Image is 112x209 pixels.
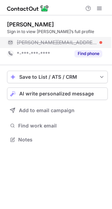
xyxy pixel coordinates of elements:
[7,21,54,28] div: [PERSON_NAME]
[18,137,105,143] span: Notes
[18,123,105,129] span: Find work email
[7,121,108,131] button: Find work email
[7,87,108,100] button: AI write personalized message
[7,71,108,83] button: save-profile-one-click
[19,91,94,96] span: AI write personalized message
[17,39,97,46] span: [PERSON_NAME][EMAIL_ADDRESS][DOMAIN_NAME]
[7,29,108,35] div: Sign in to view [PERSON_NAME]’s full profile
[75,50,102,57] button: Reveal Button
[7,135,108,145] button: Notes
[7,104,108,117] button: Add to email campaign
[19,108,75,113] span: Add to email campaign
[7,4,49,13] img: ContactOut v5.3.10
[19,74,96,80] div: Save to List / ATS / CRM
